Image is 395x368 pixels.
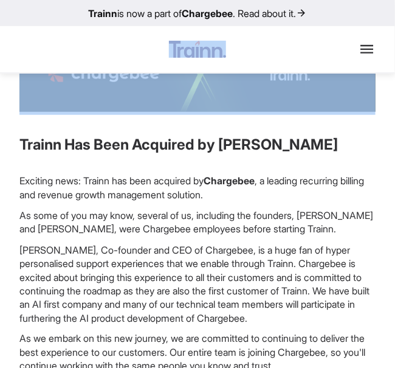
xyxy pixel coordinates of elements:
h3: Trainn Has Been Acquired by [PERSON_NAME] [19,134,376,155]
p: Exciting news: Trainn has been acquired by , a leading recurring billing and revenue growth manag... [19,174,376,201]
img: Partner Training built on Trainn | Buildops [19,38,376,112]
b: Chargebee [182,7,233,19]
b: Trainn [88,7,117,19]
p: [PERSON_NAME], Co-founder and CEO of Chargebee, is a huge fan of hyper personalised support exper... [19,243,376,325]
p: As some of you may know, several of us, including the founders, [PERSON_NAME] and [PERSON_NAME], ... [19,209,376,236]
iframe: Chat Widget [123,19,395,368]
